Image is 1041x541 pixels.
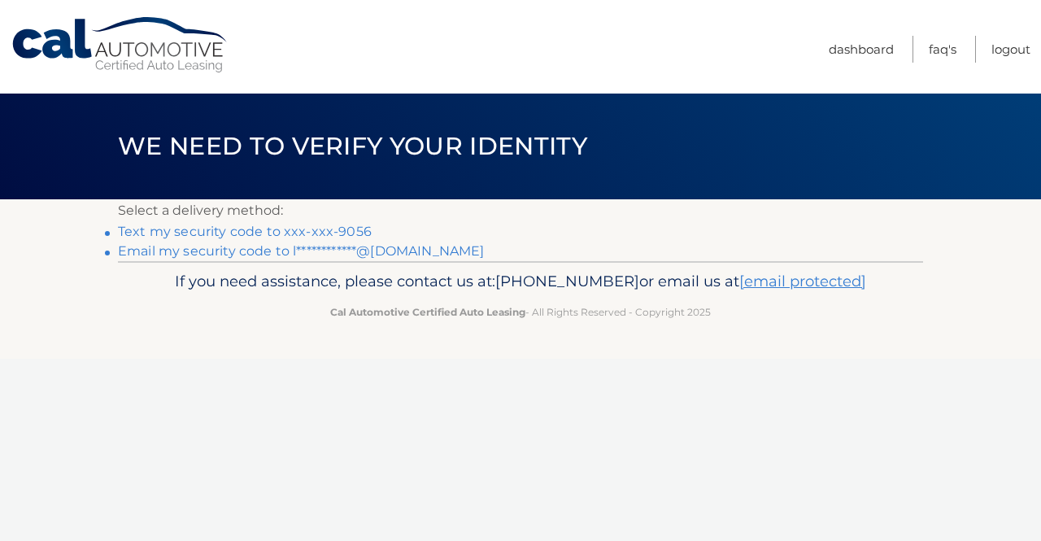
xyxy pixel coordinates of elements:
a: Cal Automotive [11,16,230,74]
strong: Cal Automotive Certified Auto Leasing [330,306,525,318]
span: We need to verify your identity [118,131,587,161]
a: FAQ's [929,36,956,63]
a: Text my security code to xxx-xxx-9056 [118,224,372,239]
p: - All Rights Reserved - Copyright 2025 [128,303,913,321]
p: If you need assistance, please contact us at: or email us at [128,268,913,294]
a: Dashboard [829,36,894,63]
a: Logout [991,36,1030,63]
a: [email protected] [739,272,866,290]
p: Select a delivery method: [118,199,923,222]
span: [PHONE_NUMBER] [495,272,639,290]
